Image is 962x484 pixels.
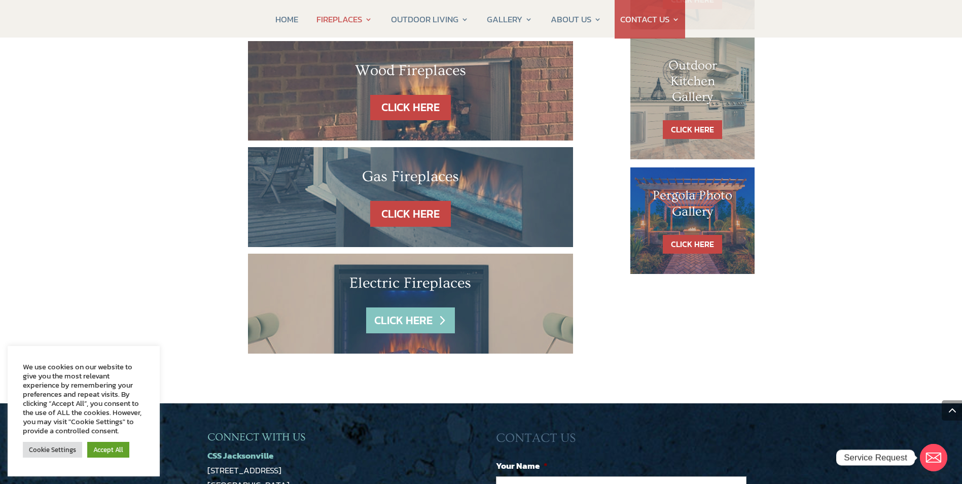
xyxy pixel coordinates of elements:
[23,362,145,435] div: We use cookies on our website to give you the most relevant experience by remembering your prefer...
[366,307,454,333] a: CLICK HERE
[207,431,305,443] span: CONNECT WITH US
[370,201,451,227] a: CLICK HERE
[278,61,543,85] h2: Wood Fireplaces
[207,449,273,462] a: CSS Jacksonville
[651,58,735,111] h1: Outdoor Kitchen Gallery
[278,167,543,191] h2: Gas Fireplaces
[370,95,451,121] a: CLICK HERE
[278,274,543,297] h2: Electric Fireplaces
[651,188,735,224] h1: Pergola Photo Gallery
[23,442,82,458] a: Cookie Settings
[496,431,755,451] h3: CONTACT US
[87,442,129,458] a: Accept All
[663,120,722,139] a: CLICK HERE
[496,460,548,471] label: Your Name
[663,235,722,254] a: CLICK HERE
[920,444,947,471] a: Email
[207,464,281,477] a: [STREET_ADDRESS]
